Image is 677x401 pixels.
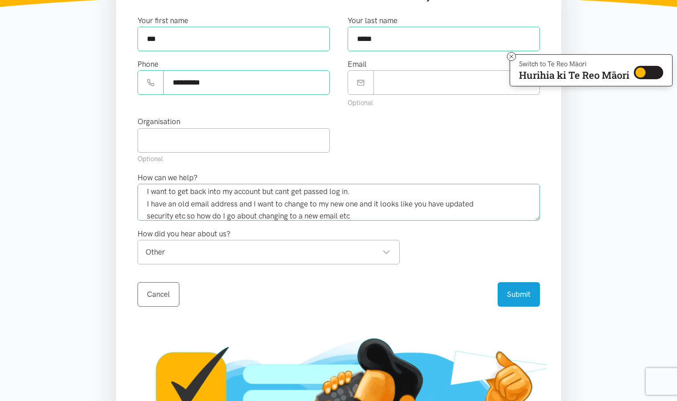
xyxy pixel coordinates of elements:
[348,15,397,27] label: Your last name
[519,61,629,67] p: Switch to Te Reo Māori
[348,58,367,70] label: Email
[519,71,629,79] p: Hurihia ki Te Reo Māori
[138,282,179,307] a: Cancel
[138,15,188,27] label: Your first name
[138,228,231,240] label: How did you hear about us?
[138,58,158,70] label: Phone
[138,116,180,128] label: Organisation
[146,246,390,258] div: Other
[163,70,330,95] input: Phone number
[498,282,540,307] button: Submit
[138,155,163,163] small: Optional
[138,172,198,184] label: How can we help?
[373,70,540,95] input: Email
[348,99,373,107] small: Optional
